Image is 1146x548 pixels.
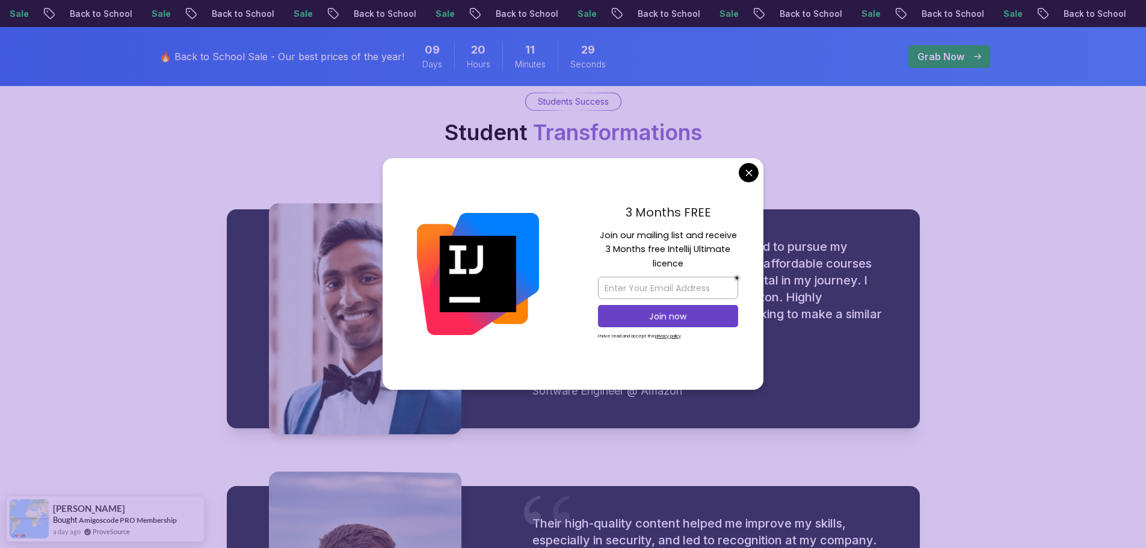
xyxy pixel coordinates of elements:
[790,8,829,20] p: Sale
[445,120,702,144] h2: Student
[851,8,932,20] p: Back to School
[993,8,1074,20] p: Back to School
[425,8,507,20] p: Back to School
[269,203,461,434] img: Sai testimonial
[10,499,49,538] img: provesource social proof notification image
[93,526,130,537] a: ProveSource
[581,42,595,58] span: 29 Seconds
[283,8,365,20] p: Back to School
[570,58,606,70] span: Seconds
[532,383,890,399] div: Software Engineer @ Amazon
[159,49,404,64] p: 🔥 Back to School Sale - Our best prices of the year!
[525,42,535,58] span: 11 Minutes
[1074,8,1113,20] p: Sale
[467,58,490,70] span: Hours
[507,8,545,20] p: Sale
[53,515,78,525] span: Bought
[141,8,223,20] p: Back to School
[932,8,971,20] p: Sale
[709,8,790,20] p: Back to School
[404,154,743,171] p: See how our students are achieving their goals and excelling in tech.
[53,526,81,537] span: a day ago
[515,58,546,70] span: Minutes
[533,119,702,146] span: Transformations
[79,516,177,525] a: Amigoscode PRO Membership
[81,8,119,20] p: Sale
[567,8,648,20] p: Back to School
[223,8,261,20] p: Sale
[648,8,687,20] p: Sale
[917,49,964,64] p: Grab Now
[422,58,442,70] span: Days
[471,42,485,58] span: 20 Hours
[365,8,403,20] p: Sale
[538,96,609,108] p: Students Success
[425,42,440,58] span: 9 Days
[53,503,125,514] span: [PERSON_NAME]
